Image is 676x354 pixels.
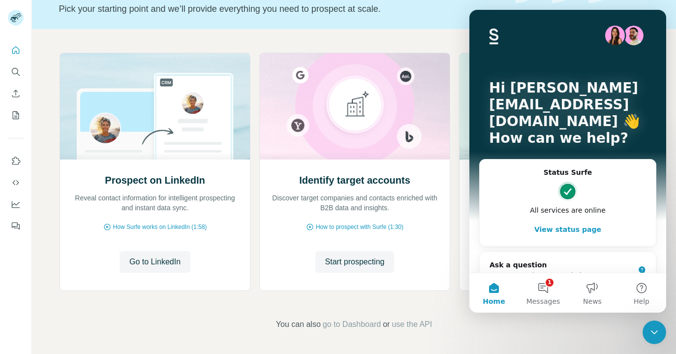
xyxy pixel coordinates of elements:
[383,319,390,330] span: or
[8,106,24,124] button: My lists
[129,256,181,268] span: Go to LinkedIn
[276,319,321,330] span: You can also
[8,63,24,81] button: Search
[259,53,450,160] img: Identify target accounts
[120,251,190,273] button: Go to LinkedIn
[8,217,24,235] button: Feedback
[8,174,24,192] button: Use Surfe API
[8,152,24,170] button: Use Surfe on LinkedIn
[323,319,381,330] button: go to Dashboard
[8,85,24,102] button: Enrich CSV
[469,10,666,313] iframe: Intercom live chat
[299,173,410,187] h2: Identify target accounts
[8,195,24,213] button: Dashboard
[113,223,207,231] span: How Surfe works on LinkedIn (1:58)
[105,173,205,187] h2: Prospect on LinkedIn
[60,53,250,160] img: Prospect on LinkedIn
[8,41,24,59] button: Quick start
[59,2,503,16] p: Pick your starting point and we’ll provide everything you need to prospect at scale.
[316,223,403,231] span: How to prospect with Surfe (1:30)
[315,251,395,273] button: Start prospecting
[643,321,666,344] iframe: Intercom live chat
[392,319,432,330] button: use the API
[70,193,240,213] p: Reveal contact information for intelligent prospecting and instant data sync.
[325,256,385,268] span: Start prospecting
[270,193,440,213] p: Discover target companies and contacts enriched with B2B data and insights.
